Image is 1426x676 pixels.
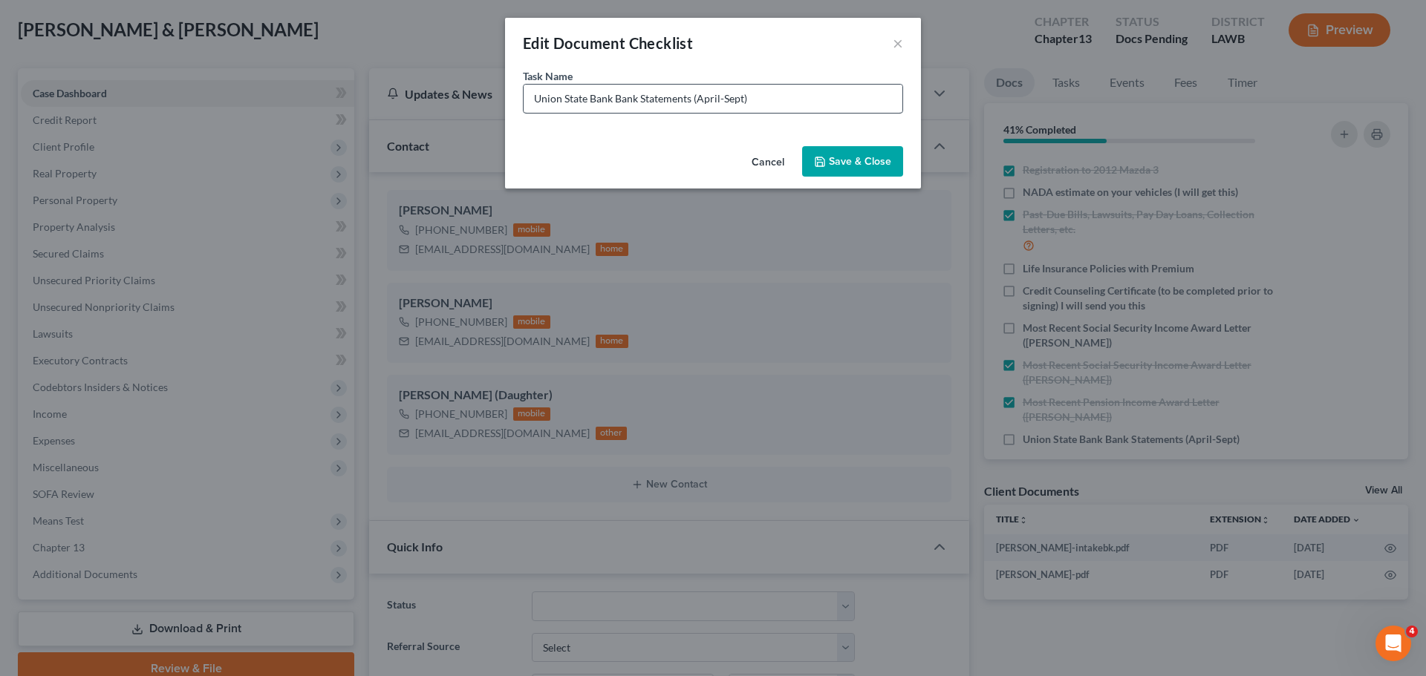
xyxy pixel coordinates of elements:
[802,146,903,177] button: Save & Close
[523,34,693,52] span: Edit Document Checklist
[1406,626,1418,637] span: 4
[524,85,902,113] input: Enter document description..
[523,70,573,82] span: Task Name
[740,148,796,177] button: Cancel
[1375,626,1411,661] iframe: Intercom live chat
[893,34,903,52] button: ×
